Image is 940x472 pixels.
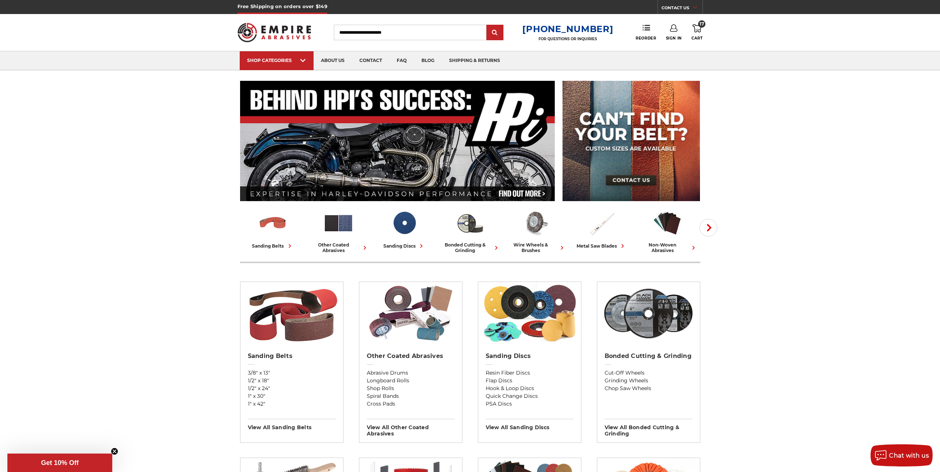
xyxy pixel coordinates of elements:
[605,369,693,377] a: Cut-Off Wheels
[652,208,683,238] img: Non-woven Abrasives
[563,81,700,201] img: promo banner for custom belts.
[440,208,500,253] a: bonded cutting & grinding
[486,352,574,360] h2: Sanding Discs
[7,454,112,472] div: Get 10% OffClose teaser
[367,369,455,377] a: Abrasive Drums
[383,242,425,250] div: sanding discs
[442,51,507,70] a: shipping & returns
[486,385,574,392] a: Hook & Loop Discs
[240,81,555,201] img: Banner for an interview featuring Horsepower Inc who makes Harley performance upgrades featured o...
[363,282,458,345] img: Other Coated Abrasives
[248,369,336,377] a: 3/8" x 13"
[367,352,455,360] h2: Other Coated Abrasives
[237,18,311,47] img: Empire Abrasives
[323,208,354,238] img: Other Coated Abrasives
[586,208,617,238] img: Metal Saw Blades
[486,392,574,400] a: Quick Change Discs
[367,392,455,400] a: Spiral Bands
[486,419,574,431] h3: View All sanding discs
[248,352,336,360] h2: Sanding Belts
[572,208,632,250] a: metal saw blades
[691,24,703,41] a: 17 Cart
[244,282,339,345] img: Sanding Belts
[691,36,703,41] span: Cart
[605,352,693,360] h2: Bonded Cutting & Grinding
[662,4,703,14] a: CONTACT US
[248,377,336,385] a: 1/2" x 18"
[309,208,369,253] a: other coated abrasives
[871,444,933,466] button: Chat with us
[257,208,288,238] img: Sanding Belts
[248,400,336,408] a: 1" x 42"
[486,400,574,408] a: PSA Discs
[638,208,697,253] a: non-woven abrasives
[482,282,577,345] img: Sanding Discs
[486,369,574,377] a: Resin Fiber Discs
[577,242,626,250] div: metal saw blades
[389,208,420,238] img: Sanding Discs
[41,459,79,466] span: Get 10% Off
[367,400,455,408] a: Cross Pads
[486,377,574,385] a: Flap Discs
[309,242,369,253] div: other coated abrasives
[522,24,613,34] a: [PHONE_NUMBER]
[440,242,500,253] div: bonded cutting & grinding
[389,51,414,70] a: faq
[601,282,696,345] img: Bonded Cutting & Grinding
[522,37,613,41] p: FOR QUESTIONS OR INQUIRIES
[638,242,697,253] div: non-woven abrasives
[605,377,693,385] a: Grinding Wheels
[243,208,303,250] a: sanding belts
[367,377,455,385] a: Longboard Rolls
[889,452,929,459] span: Chat with us
[506,242,566,253] div: wire wheels & brushes
[506,208,566,253] a: wire wheels & brushes
[367,385,455,392] a: Shop Rolls
[700,219,717,237] button: Next
[247,58,306,63] div: SHOP CATEGORIES
[698,20,705,28] span: 17
[248,419,336,431] h3: View All sanding belts
[636,36,656,41] span: Reorder
[636,24,656,40] a: Reorder
[252,242,294,250] div: sanding belts
[248,385,336,392] a: 1/2" x 24"
[488,25,502,40] input: Submit
[367,419,455,437] h3: View All other coated abrasives
[375,208,434,250] a: sanding discs
[605,419,693,437] h3: View All bonded cutting & grinding
[111,448,118,455] button: Close teaser
[605,385,693,392] a: Chop Saw Wheels
[414,51,442,70] a: blog
[666,36,682,41] span: Sign In
[248,392,336,400] a: 1" x 30"
[520,208,551,238] img: Wire Wheels & Brushes
[352,51,389,70] a: contact
[455,208,485,238] img: Bonded Cutting & Grinding
[314,51,352,70] a: about us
